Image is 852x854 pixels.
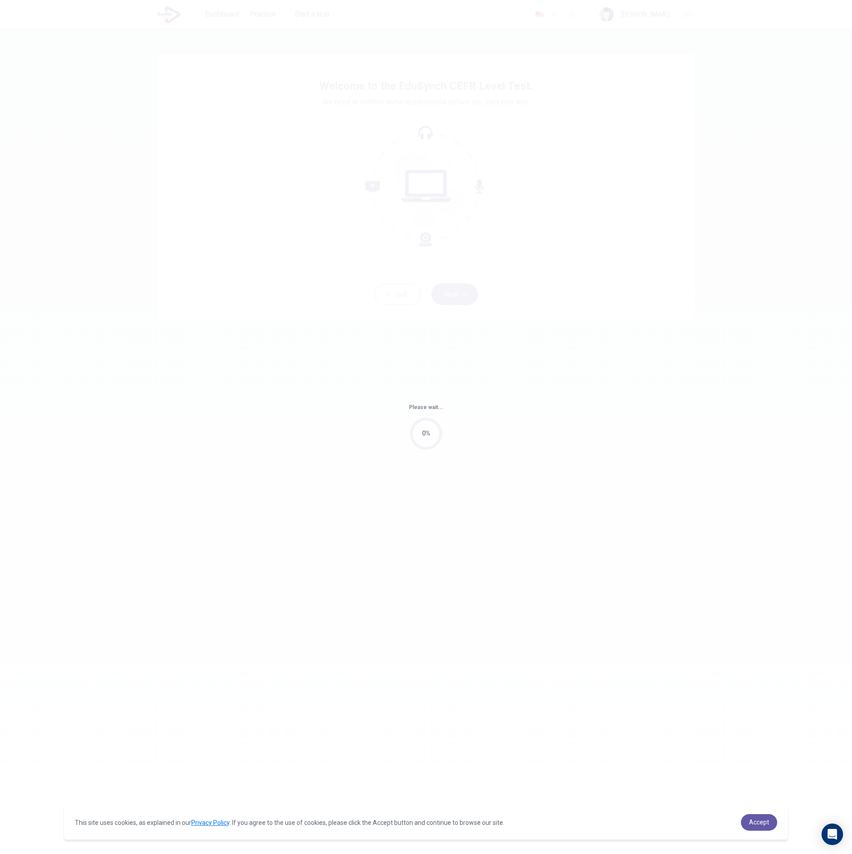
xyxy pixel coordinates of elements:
[422,428,430,439] div: 0%
[64,805,788,840] div: cookieconsent
[409,404,443,410] span: Please wait...
[75,819,504,826] span: This site uses cookies, as explained in our . If you agree to the use of cookies, please click th...
[749,819,769,826] span: Accept
[191,819,229,826] a: Privacy Policy
[741,814,777,831] a: dismiss cookie message
[822,824,843,845] div: Open Intercom Messenger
